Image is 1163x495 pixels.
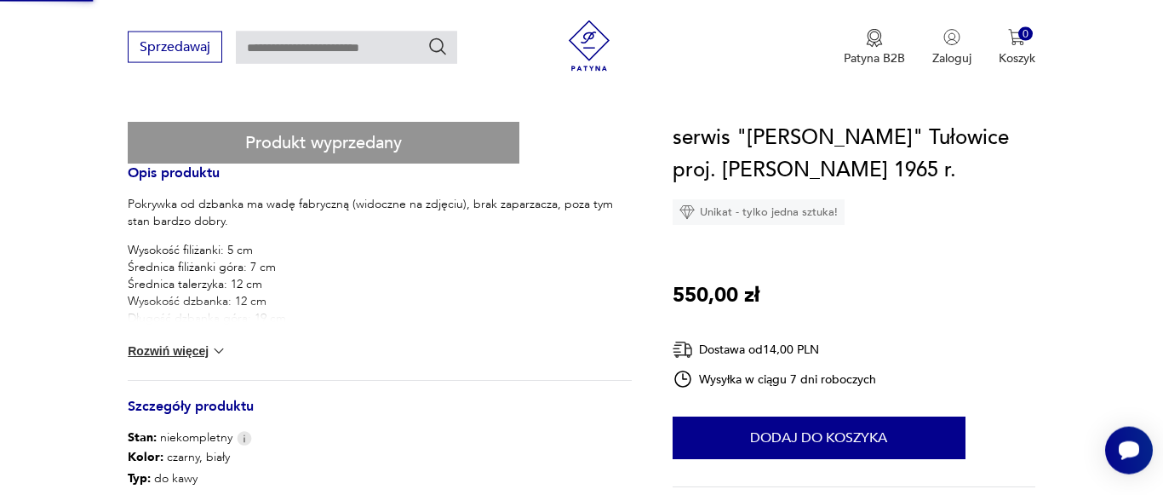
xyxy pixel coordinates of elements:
div: Wysyłka w ciągu 7 dni roboczych [673,369,877,389]
div: Unikat - tylko jedna sztuka! [673,199,845,225]
a: Ikona medaluPatyna B2B [844,29,905,66]
p: Pokrywka od dzbanka ma wadę fabryczną (widoczne na zdjęciu), brak zaparzacza, poza tym stan bardz... [128,196,631,230]
img: chevron down [210,342,227,360]
button: Szukaj [427,37,448,57]
b: Typ : [128,470,151,486]
img: Ikonka użytkownika [943,29,960,46]
button: Sprzedawaj [128,32,222,63]
p: Koszyk [999,50,1035,66]
img: Ikona koszyka [1008,29,1025,46]
div: 0 [1018,27,1033,42]
button: Dodaj do koszyka [673,417,965,459]
img: Ikona diamentu [679,204,695,220]
p: Zaloguj [932,50,971,66]
div: Produkt wyprzedany [128,122,519,164]
p: do kawy [128,468,457,489]
p: 550,00 zł [673,279,759,312]
h3: Szczegóły produktu [128,401,631,429]
img: Ikona medalu [866,29,883,48]
h3: Opis produktu [128,168,631,196]
a: Sprzedawaj [128,43,222,55]
img: Patyna - sklep z meblami i dekoracjami vintage [564,20,615,72]
button: 0Koszyk [999,29,1035,66]
button: Rozwiń więcej [128,342,226,360]
p: czarny, biały [128,446,457,468]
img: Ikona dostawy [673,339,693,360]
h1: serwis "[PERSON_NAME]" Tułowice proj. [PERSON_NAME] 1965 r. [673,122,1035,187]
p: Wysokość filiżanki: 5 cm Średnica filiżanki góra: 7 cm Średnica talerzyka: 12 cm Wysokość dzbanka... [128,242,631,344]
span: niekompletny [128,429,232,446]
img: Info icon [237,431,252,446]
iframe: Smartsupp widget button [1105,427,1153,475]
b: Stan: [128,429,157,446]
button: Zaloguj [932,29,971,66]
b: Kolor: [128,449,163,465]
p: Patyna B2B [844,50,905,66]
div: Dostawa od 14,00 PLN [673,339,877,360]
button: Patyna B2B [844,29,905,66]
